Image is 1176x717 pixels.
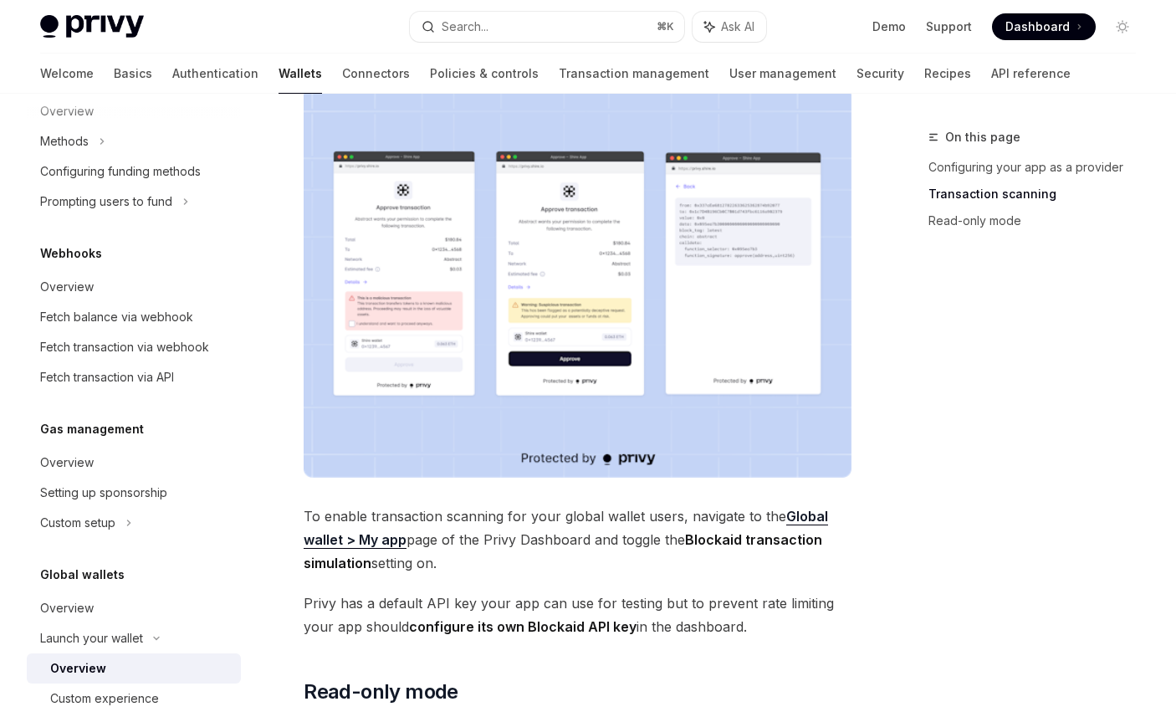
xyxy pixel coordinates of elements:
[992,13,1096,40] a: Dashboard
[40,192,172,212] div: Prompting users to fund
[27,684,241,714] a: Custom experience
[928,154,1149,181] a: Configuring your app as a provider
[50,658,106,679] div: Overview
[410,12,684,42] button: Search...⌘K
[27,302,241,332] a: Fetch balance via webhook
[50,689,159,709] div: Custom experience
[40,513,115,533] div: Custom setup
[945,127,1020,147] span: On this page
[40,419,144,439] h5: Gas management
[40,161,201,182] div: Configuring funding methods
[559,54,709,94] a: Transaction management
[430,54,539,94] a: Policies & controls
[342,54,410,94] a: Connectors
[40,337,209,357] div: Fetch transaction via webhook
[304,504,851,575] span: To enable transaction scanning for your global wallet users, navigate to the page of the Privy Da...
[1109,13,1136,40] button: Toggle dark mode
[40,598,94,618] div: Overview
[27,478,241,508] a: Setting up sponsorship
[27,332,241,362] a: Fetch transaction via webhook
[872,18,906,35] a: Demo
[40,131,89,151] div: Methods
[693,12,766,42] button: Ask AI
[928,207,1149,234] a: Read-only mode
[27,448,241,478] a: Overview
[40,628,143,648] div: Launch your wallet
[40,367,174,387] div: Fetch transaction via API
[991,54,1071,94] a: API reference
[304,679,458,705] span: Read-only mode
[40,453,94,473] div: Overview
[27,653,241,684] a: Overview
[27,272,241,302] a: Overview
[304,592,851,638] span: Privy has a default API key your app can use for testing but to prevent rate limiting your app sh...
[279,54,322,94] a: Wallets
[856,54,904,94] a: Security
[172,54,258,94] a: Authentication
[1005,18,1070,35] span: Dashboard
[40,565,125,585] h5: Global wallets
[27,156,241,187] a: Configuring funding methods
[40,277,94,297] div: Overview
[442,17,488,37] div: Search...
[409,618,637,635] strong: configure its own Blockaid API key
[40,15,144,38] img: light logo
[27,593,241,623] a: Overview
[114,54,152,94] a: Basics
[27,362,241,392] a: Fetch transaction via API
[40,483,167,503] div: Setting up sponsorship
[40,307,193,327] div: Fetch balance via webhook
[304,87,851,479] img: Transaction scanning UI
[926,18,972,35] a: Support
[721,18,754,35] span: Ask AI
[924,54,971,94] a: Recipes
[729,54,836,94] a: User management
[928,181,1149,207] a: Transaction scanning
[40,243,102,264] h5: Webhooks
[657,20,674,33] span: ⌘ K
[40,54,94,94] a: Welcome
